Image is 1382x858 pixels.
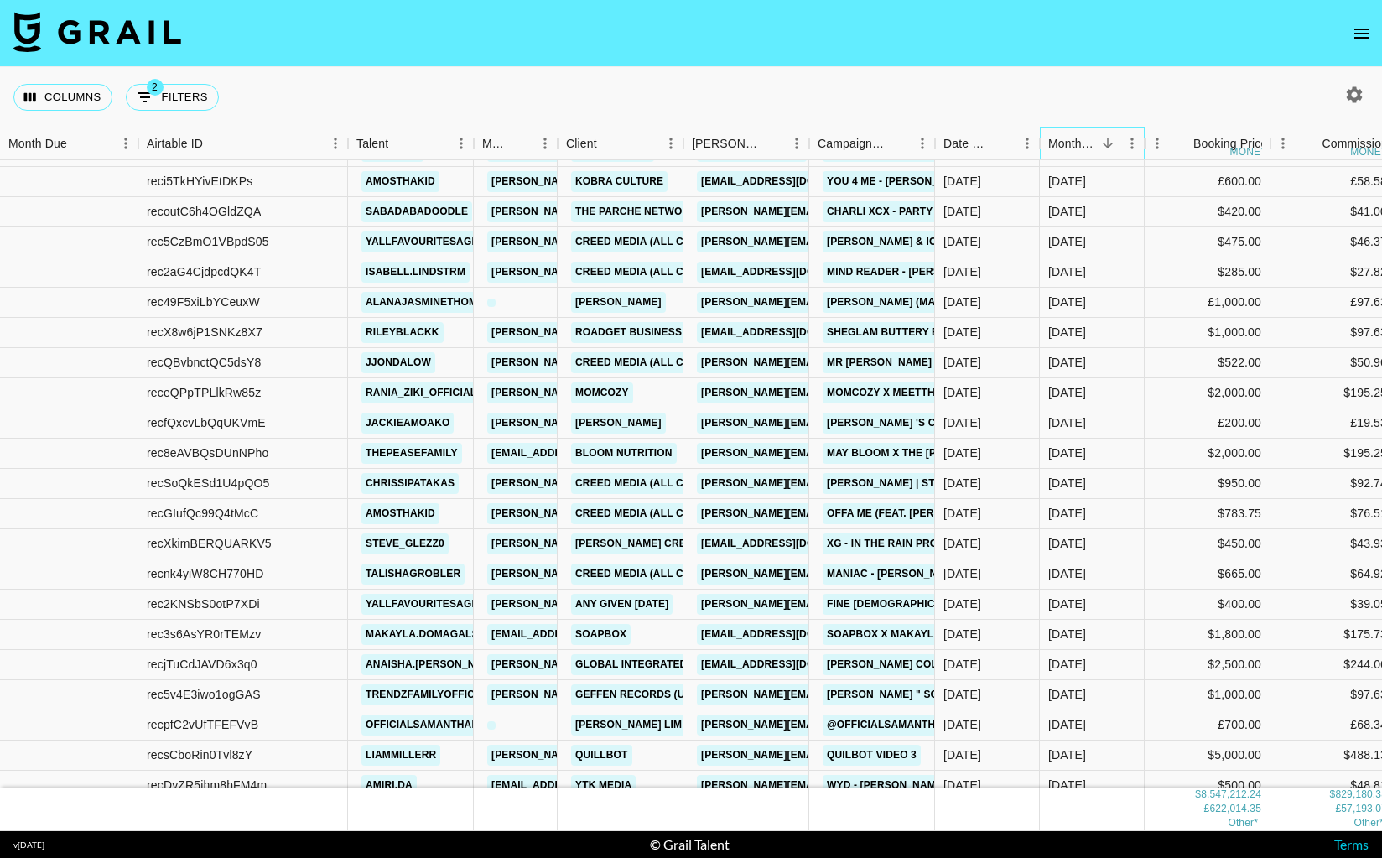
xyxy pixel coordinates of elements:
[823,382,1002,403] a: Momcozy x Meetthelobsters
[361,624,499,645] a: makayla.domagalski1
[1145,318,1270,348] div: $1,000.00
[697,262,885,283] a: [EMAIL_ADDRESS][DOMAIN_NAME]
[1048,127,1096,160] div: Month Due
[147,656,257,673] div: recjTuCdJAVD6x3q0
[67,132,91,155] button: Sort
[1048,354,1086,371] div: May '25
[943,294,981,310] div: 3/20/2025
[1048,173,1086,190] div: May '25
[1048,324,1086,341] div: May '25
[566,127,597,160] div: Client
[558,127,683,160] div: Client
[1145,439,1270,469] div: $2,000.00
[487,624,675,645] a: [EMAIL_ADDRESS][DOMAIN_NAME]
[1048,263,1086,280] div: May '25
[1048,777,1086,793] div: May '25
[1048,475,1086,491] div: May '25
[823,684,1012,705] a: [PERSON_NAME] " Soft Girl Era"
[943,445,981,461] div: 3/24/2025
[1040,127,1145,160] div: Month Due
[147,746,252,763] div: recsCboRin0Tvl8zY
[823,533,967,554] a: XG - IN THE RAIN Promo 1
[1270,131,1296,156] button: Menu
[147,79,164,96] span: 2
[147,716,258,733] div: recpfC2vUfTFEFVvB
[487,413,761,434] a: [PERSON_NAME][EMAIL_ADDRESS][DOMAIN_NAME]
[1048,233,1086,250] div: May '25
[943,777,981,793] div: 4/30/2025
[692,127,761,160] div: [PERSON_NAME]
[147,505,258,522] div: recGIufQc99Q4tMcC
[697,473,970,494] a: [PERSON_NAME][EMAIL_ADDRESS][DOMAIN_NAME]
[348,127,474,160] div: Talent
[1145,741,1270,771] div: $5,000.00
[886,132,910,155] button: Sort
[1145,710,1270,741] div: £700.00
[474,127,558,160] div: Manager
[910,131,935,156] button: Menu
[147,777,267,793] div: recDyZR5ihm8hFM4m
[1048,686,1086,703] div: May '25
[697,352,970,373] a: [PERSON_NAME][EMAIL_ADDRESS][DOMAIN_NAME]
[943,505,981,522] div: 4/30/2025
[13,12,181,52] img: Grail Talent
[823,231,990,252] a: [PERSON_NAME] & Ich Komme
[449,131,474,156] button: Menu
[147,686,261,703] div: rec5v4E3iwo1ogGAS
[147,324,262,341] div: recX8w6jP1SNKz8X7
[487,382,761,403] a: [PERSON_NAME][EMAIL_ADDRESS][DOMAIN_NAME]
[943,127,991,160] div: Date Created
[487,684,761,705] a: [PERSON_NAME][EMAIL_ADDRESS][DOMAIN_NAME]
[571,624,631,645] a: Soapbox
[1120,131,1145,156] button: Menu
[147,384,261,401] div: receQPpTPLlkRw85z
[1145,257,1270,288] div: $285.00
[943,475,981,491] div: 4/26/2025
[943,656,981,673] div: 2/17/2025
[823,594,975,615] a: Fine [DEMOGRAPHIC_DATA]
[1145,499,1270,529] div: $783.75
[823,715,1055,736] a: @officialsamanthalouise x Glow Hub
[1048,626,1086,642] div: May '25
[1145,469,1270,499] div: $950.00
[1048,535,1086,552] div: May '25
[1048,746,1086,763] div: May '25
[571,564,746,585] a: Creed Media (All Campaigns)
[1048,656,1086,673] div: May '25
[823,654,963,675] a: [PERSON_NAME] Collab
[1145,529,1270,559] div: $450.00
[126,84,219,111] button: Show filters
[1145,590,1270,620] div: $400.00
[361,352,435,373] a: jjondalow
[571,443,677,464] a: Bloom Nutrition
[571,654,990,675] a: GLOBAL INTEGRATED MARKETING COMMUNICATION GROUP HOLDINGS LIMITED
[823,262,999,283] a: Mind Reader - [PERSON_NAME]
[147,173,253,190] div: reci5TkHYivEtDKPs
[147,263,261,280] div: rec2aG4CjdpcdQK4T
[487,503,761,524] a: [PERSON_NAME][EMAIL_ADDRESS][DOMAIN_NAME]
[935,127,1040,160] div: Date Created
[1145,348,1270,378] div: $522.00
[761,132,784,155] button: Sort
[487,201,761,222] a: [PERSON_NAME][EMAIL_ADDRESS][DOMAIN_NAME]
[658,131,683,156] button: Menu
[113,131,138,156] button: Menu
[697,775,970,796] a: [PERSON_NAME][EMAIL_ADDRESS][DOMAIN_NAME]
[943,716,981,733] div: 4/29/2025
[1048,505,1086,522] div: May '25
[1048,294,1086,310] div: May '25
[697,654,885,675] a: [EMAIL_ADDRESS][DOMAIN_NAME]
[650,836,730,853] div: © Grail Talent
[147,475,270,491] div: recSoQkESd1U4pQO5
[1145,680,1270,710] div: $1,000.00
[147,294,260,310] div: rec49F5xiLbYCeuxW
[1048,716,1086,733] div: May '25
[571,473,746,494] a: Creed Media (All Campaigns)
[361,231,522,252] a: yallfavouritesagittarius
[823,201,970,222] a: Charli XCX - Party 4 You
[13,840,44,850] div: v [DATE]
[697,292,970,313] a: [PERSON_NAME][EMAIL_ADDRESS][DOMAIN_NAME]
[147,414,266,431] div: recfQxcvLbQqUKVmE
[1209,802,1261,816] div: 622,014.35
[943,595,981,612] div: 4/28/2025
